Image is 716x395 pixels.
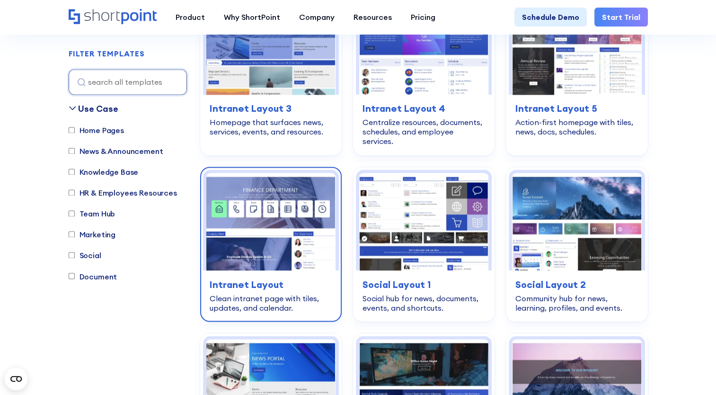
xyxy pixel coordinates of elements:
h3: Social Layout 1 [362,277,485,291]
input: Home Pages [69,127,75,134]
input: HR & Employees Resources [69,190,75,196]
div: Use Case [78,102,118,115]
label: Knowledge Base [69,166,139,178]
label: Marketing [69,229,116,240]
div: Social hub for news, documents, events, and shortcuts. [362,293,485,312]
a: Schedule Demo [514,8,587,27]
input: Social [69,252,75,259]
a: Company [290,8,344,27]
a: Resources [344,8,401,27]
div: FILTER TEMPLATES [69,50,145,58]
a: Why ShortPoint [214,8,290,27]
div: Clean intranet page with tiles, updates, and calendar. [210,293,332,312]
iframe: Chat Widget [669,350,716,395]
label: HR & Employees Resources [69,187,177,198]
div: Pricing [411,11,435,23]
a: Product [166,8,214,27]
input: Team Hub [69,211,75,217]
div: Why ShortPoint [224,11,280,23]
h3: Intranet Layout 3 [210,101,332,116]
label: Social [69,250,101,261]
div: Product [176,11,205,23]
div: Centralize resources, documents, schedules, and employee services. [362,117,485,146]
a: Social Layout 1 – SharePoint Social Intranet Template: Social hub for news, documents, events, an... [353,167,495,321]
h3: Intranet Layout 4 [362,101,485,116]
div: Community hub for news, learning, profiles, and events. [515,293,638,312]
label: News & Announcement [69,145,163,157]
input: Document [69,273,75,279]
h3: Social Layout 2 [515,277,638,291]
a: Intranet Layout – SharePoint Page Design: Clean intranet page with tiles, updates, and calendar.I... [200,167,342,321]
label: Home Pages [69,125,124,136]
a: Pricing [401,8,445,27]
a: Social Layout 2 – SharePoint Community Site: Community hub for news, learning, profiles, and even... [506,167,647,321]
button: Open CMP widget [5,368,27,390]
div: Resources [354,11,392,23]
h3: Intranet Layout 5 [515,101,638,116]
label: Document [69,270,117,282]
input: Marketing [69,232,75,238]
img: Social Layout 2 – SharePoint Community Site: Community hub for news, learning, profiles, and events. [512,173,641,270]
label: Team Hub [69,208,115,219]
div: Company [299,11,335,23]
img: Social Layout 1 – SharePoint Social Intranet Template: Social hub for news, documents, events, an... [359,173,488,270]
a: Home [69,9,157,25]
h3: Intranet Layout [210,277,332,291]
div: Homepage that surfaces news, services, events, and resources. [210,117,332,136]
input: News & Announcement [69,148,75,154]
input: Knowledge Base [69,169,75,175]
div: Action-first homepage with tiles, news, docs, schedules. [515,117,638,136]
img: Intranet Layout – SharePoint Page Design: Clean intranet page with tiles, updates, and calendar. [206,173,336,270]
input: search all templates [69,69,187,95]
a: Start Trial [594,8,648,27]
